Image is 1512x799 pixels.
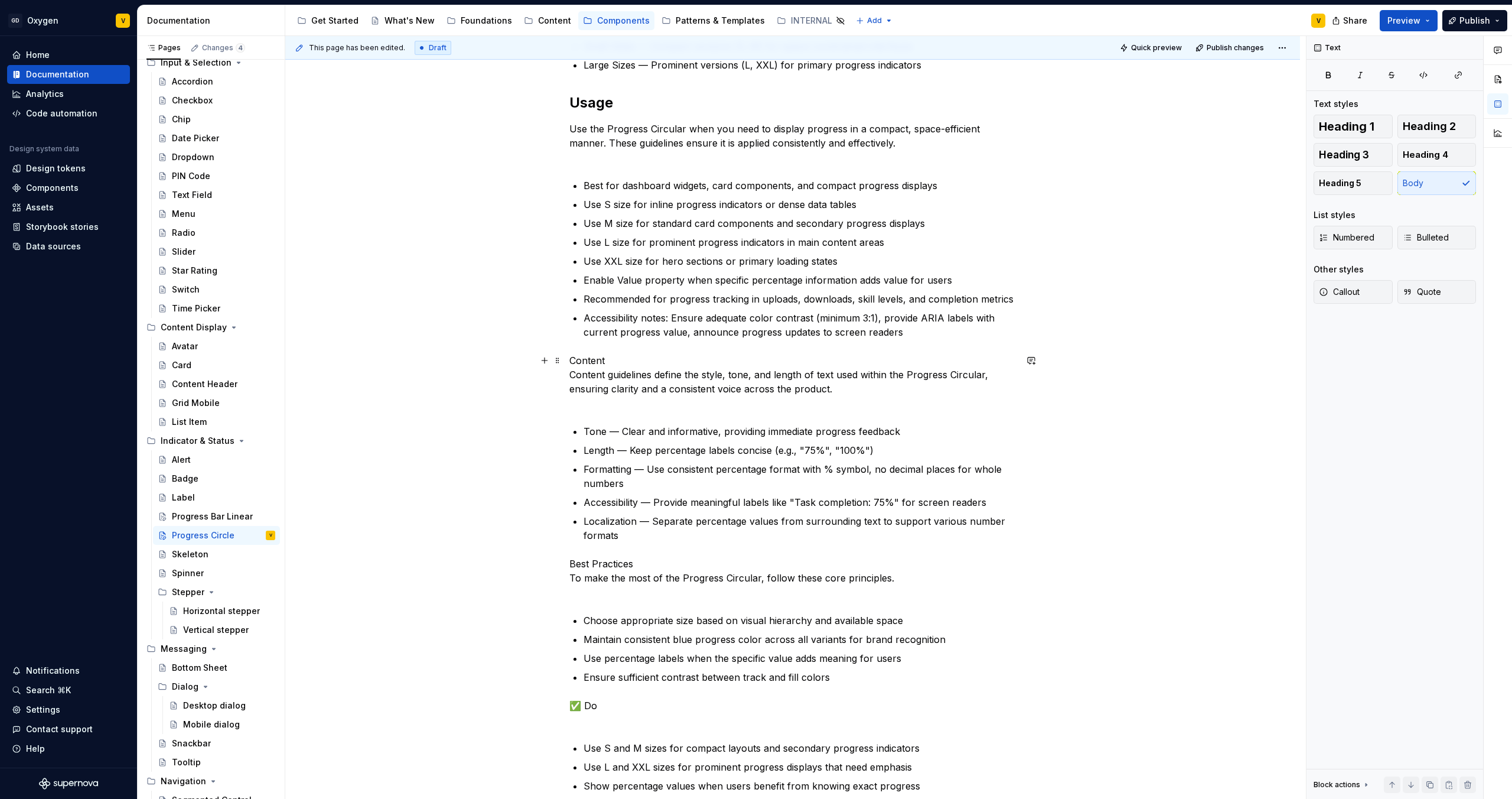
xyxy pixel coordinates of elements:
div: Components [26,182,79,194]
a: Skeleton [153,545,280,564]
div: INTERNAL [791,15,832,27]
button: Heading 4 [1397,143,1477,167]
div: Content Display [142,318,280,337]
div: Design tokens [26,163,86,174]
a: Desktop dialog [164,696,280,715]
p: Use L and XXL sizes for prominent progress displays that need emphasis [584,760,1016,774]
span: Publish changes [1207,43,1264,53]
a: Avatar [153,337,280,356]
a: Radio [153,223,280,242]
a: Date Picker [153,129,280,148]
p: Show percentage values when users benefit from knowing exact progress [584,779,1016,793]
div: Components [597,15,650,27]
button: Preview [1380,10,1438,31]
div: Switch [172,284,200,295]
button: Bulleted [1397,226,1477,249]
a: Chip [153,110,280,129]
a: Menu [153,204,280,223]
div: Documentation [147,15,280,27]
a: Content [519,11,576,30]
h2: Usage [569,93,1016,112]
button: Quick preview [1116,40,1187,56]
span: Numbered [1319,232,1374,243]
span: Preview [1387,15,1420,27]
span: Draft [429,43,447,53]
div: Mobile dialog [183,719,240,730]
div: Slider [172,246,195,258]
div: List styles [1314,209,1355,221]
p: Enable Value property when specific percentage information adds value for users [584,273,1016,287]
div: Bottom Sheet [172,662,227,674]
div: Card [172,359,191,371]
a: Bottom Sheet [153,658,280,677]
div: Badge [172,473,198,485]
div: Input & Selection [161,57,232,69]
button: Publish changes [1192,40,1269,56]
a: Time Picker [153,299,280,318]
div: Content [538,15,571,27]
div: Documentation [26,69,89,80]
p: Accessibility notes: Ensure adequate color contrast (minimum 3:1), provide ARIA labels with curre... [584,311,1016,339]
a: INTERNAL [772,11,850,30]
div: Grid Mobile [172,397,220,409]
div: Desktop dialog [183,700,246,712]
a: Alert [153,450,280,469]
div: Analytics [26,88,64,100]
span: Bulleted [1403,232,1449,243]
div: Date Picker [172,132,219,144]
div: Code automation [26,108,97,119]
a: Progress Bar Linear [153,507,280,526]
a: Slider [153,242,280,261]
a: Accordion [153,72,280,91]
p: Best for dashboard widgets, card components, and compact progress displays [584,178,1016,193]
button: Publish [1442,10,1507,31]
p: Use percentage labels when the specific value adds meaning for users [584,651,1016,665]
p: Formatting — Use consistent percentage format with % symbol, no decimal places for whole numbers [584,462,1016,491]
div: Navigation [161,775,206,787]
div: Other styles [1314,264,1364,275]
a: Design tokens [7,159,130,178]
div: Text Field [172,189,212,201]
button: Notifications [7,661,130,680]
button: Search ⌘K [7,681,130,700]
div: Progress Circle [172,530,234,541]
div: Tooltip [172,756,201,768]
span: Quick preview [1131,43,1182,53]
a: Documentation [7,65,130,84]
p: Use S size for inline progress indicators or dense data tables [584,197,1016,212]
a: Tooltip [153,753,280,772]
p: Use M size for standard card components and secondary progress displays [584,216,1016,230]
a: Components [7,178,130,197]
span: Quote [1403,286,1441,298]
p: Choose appropriate size based on visual hierarchy and available space [584,613,1016,628]
div: Oxygen [27,15,58,27]
div: Block actions [1314,780,1360,790]
button: Help [7,739,130,758]
p: ✅ Do [569,699,1016,727]
svg: Supernova Logo [39,778,98,790]
div: Alert [172,454,191,466]
div: What's New [384,15,435,27]
a: Dropdown [153,148,280,167]
div: Data sources [26,241,81,252]
div: V [1317,16,1321,25]
span: Heading 2 [1403,121,1456,132]
div: Search ⌘K [26,684,71,696]
a: Card [153,356,280,375]
a: Spinner [153,564,280,583]
button: GDOxygenV [2,8,135,33]
a: Foundations [442,11,517,30]
button: Add [852,12,897,29]
div: Spinner [172,567,204,579]
button: Numbered [1314,226,1393,249]
p: Length — Keep percentage labels concise (e.g., "75%", "100%") [584,443,1016,457]
div: Assets [26,202,54,213]
a: Checkbox [153,91,280,110]
a: Code automation [7,104,130,123]
div: V [121,16,125,25]
span: Share [1343,15,1367,27]
div: Content Header [172,378,237,390]
button: Heading 5 [1314,171,1393,195]
div: Chip [172,113,191,125]
p: Maintain consistent blue progress color across all variants for brand recognition [584,632,1016,647]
